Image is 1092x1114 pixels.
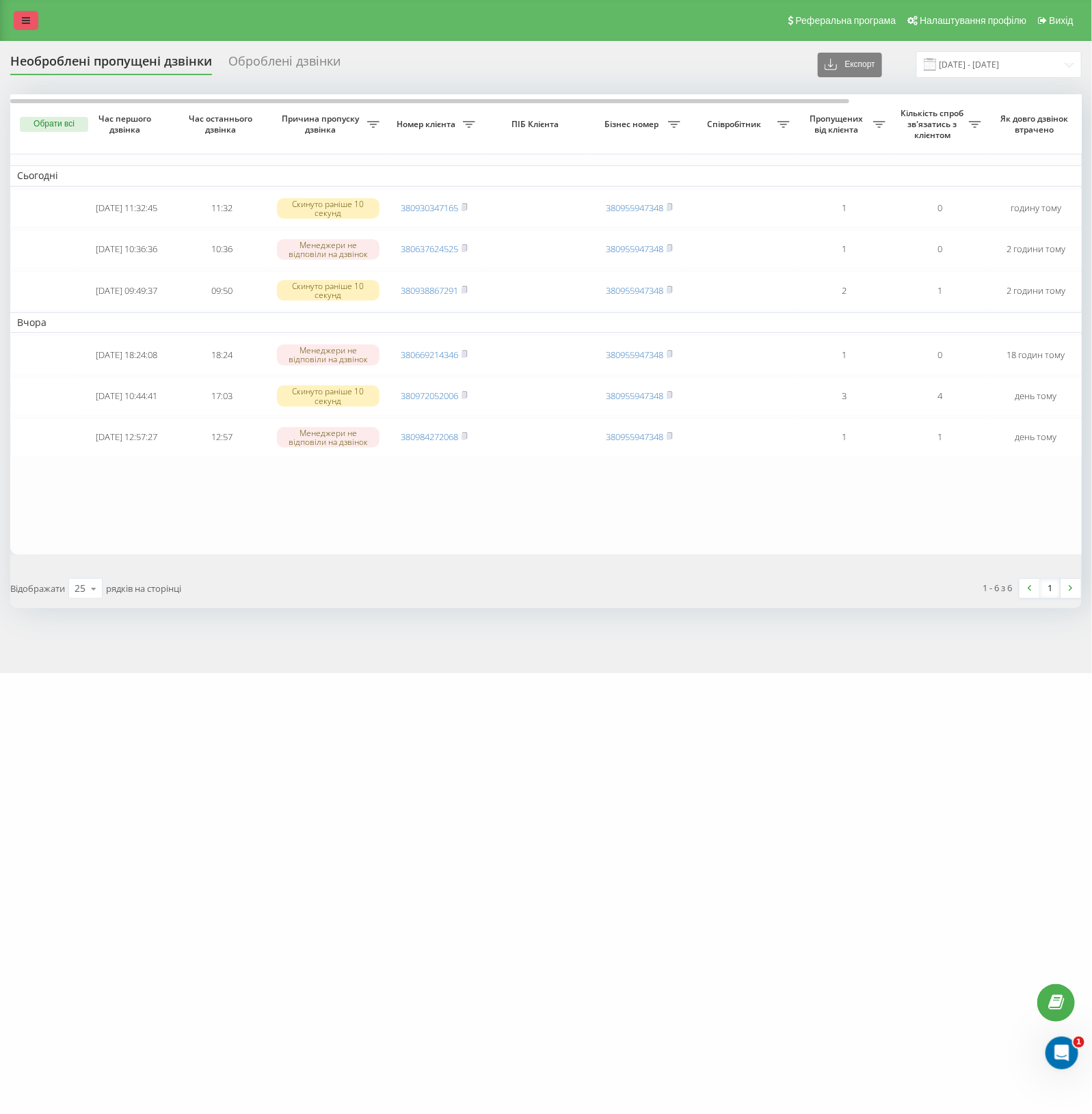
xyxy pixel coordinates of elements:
a: 380955947348 [606,243,663,255]
div: 25 [75,582,85,595]
span: Пропущених від клієнта [803,113,873,135]
td: 2 години тому [988,230,1084,269]
td: [DATE] 18:24:08 [79,336,174,374]
td: 4 [892,377,988,416]
div: Менеджери не відповіли на дзвінок [277,427,379,448]
td: 18 годин тому [988,336,1084,374]
div: Скинуто раніше 10 секунд [277,280,379,301]
a: 380955947348 [606,431,663,443]
a: 380972052006 [401,390,458,402]
iframe: Intercom live chat [1046,1037,1078,1070]
a: 380955947348 [606,349,663,361]
td: 1 [892,271,988,310]
div: Оброблені дзвінки [228,54,341,75]
span: Реферальна програма [796,15,896,26]
td: 18:24 [174,336,270,374]
a: 380930347165 [401,202,458,214]
td: 1 [797,230,892,269]
td: 1 [892,418,988,457]
a: 380955947348 [606,390,663,402]
td: день тому [988,377,1084,416]
td: [DATE] 10:36:36 [79,230,174,269]
span: Час останнього дзвінка [185,113,259,135]
div: 1 - 6 з 6 [983,581,1013,595]
td: [DATE] 10:44:41 [79,377,174,416]
a: 380938867291 [401,284,458,297]
button: Обрати всі [20,117,88,132]
td: 1 [797,418,892,457]
span: Номер клієнта [393,119,463,130]
td: [DATE] 12:57:27 [79,418,174,457]
td: 09:50 [174,271,270,310]
button: Експорт [818,53,882,77]
div: Скинуто раніше 10 секунд [277,385,379,406]
td: 2 години тому [988,271,1084,310]
td: 0 [892,336,988,374]
a: 380955947348 [606,284,663,297]
span: Відображати [10,582,65,595]
td: 12:57 [174,418,270,457]
div: Менеджери не відповіли на дзвінок [277,344,379,365]
div: Менеджери не відповіли на дзвінок [277,239,379,260]
td: [DATE] 11:32:45 [79,189,174,228]
span: Співробітник [694,119,777,130]
span: Причина пропуску дзвінка [277,113,367,135]
a: 380955947348 [606,202,663,214]
span: Кількість спроб зв'язатись з клієнтом [899,108,969,140]
span: рядків на сторінці [106,582,181,595]
td: день тому [988,418,1084,457]
span: Налаштування профілю [920,15,1026,26]
a: 1 [1040,579,1061,598]
a: 380637624525 [401,243,458,255]
div: Скинуто раніше 10 секунд [277,198,379,219]
td: 17:03 [174,377,270,416]
td: 1 [797,189,892,228]
span: Як довго дзвінок втрачено [999,113,1073,135]
span: Бізнес номер [598,119,668,130]
a: 380669214346 [401,349,458,361]
td: 11:32 [174,189,270,228]
a: 380984272068 [401,431,458,443]
td: годину тому [988,189,1084,228]
td: 1 [797,336,892,374]
span: 1 [1074,1037,1084,1048]
div: Необроблені пропущені дзвінки [10,54,212,75]
td: [DATE] 09:49:37 [79,271,174,310]
td: 10:36 [174,230,270,269]
span: Вихід [1050,15,1074,26]
td: 0 [892,189,988,228]
td: 2 [797,271,892,310]
td: 0 [892,230,988,269]
span: ПІБ Клієнта [494,119,580,130]
td: 3 [797,377,892,416]
span: Час першого дзвінка [90,113,163,135]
